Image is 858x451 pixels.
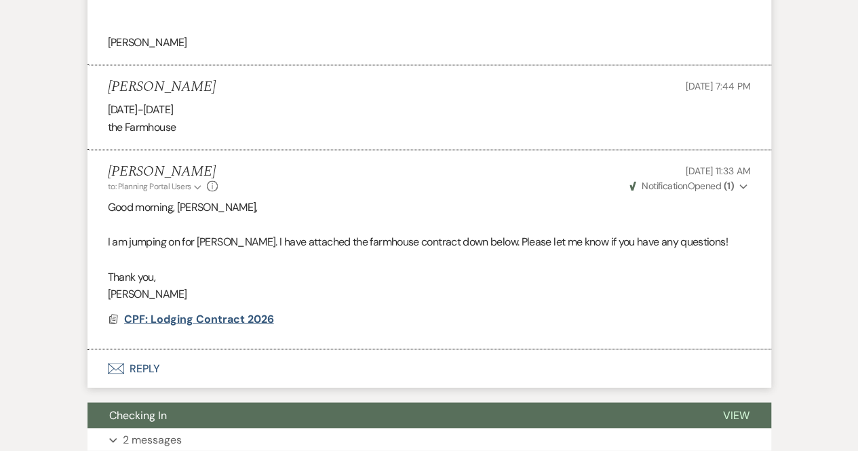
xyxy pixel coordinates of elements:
span: [DATE] 7:44 PM [685,80,750,92]
span: CPF: Lodging Contract 2026 [124,311,274,326]
button: to: Planning Portal Users [108,180,204,193]
h5: [PERSON_NAME] [108,163,218,180]
p: Thank you, [108,268,751,286]
span: Notification [642,180,687,192]
p: 2 messages [123,431,182,448]
span: [DATE] 11:33 AM [686,165,751,177]
p: [PERSON_NAME] [108,285,751,302]
h5: [PERSON_NAME] [108,79,216,96]
p: Good morning, [PERSON_NAME], [108,199,751,216]
span: Checking In [109,408,167,422]
button: CPF: Lodging Contract 2026 [124,311,277,327]
span: Opened [629,180,734,192]
p: the Farmhouse [108,119,751,136]
button: Reply [87,349,771,387]
p: [PERSON_NAME] [108,34,751,52]
span: to: Planning Portal Users [108,181,191,192]
p: [DATE]-[DATE] [108,101,751,119]
span: View [723,408,749,422]
strong: ( 1 ) [723,180,733,192]
button: Checking In [87,402,701,428]
button: 2 messages [87,428,771,451]
button: NotificationOpened (1) [627,179,751,193]
p: I am jumping on for [PERSON_NAME]. I have attached the farmhouse contract down below. Please let ... [108,233,751,251]
button: View [701,402,771,428]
